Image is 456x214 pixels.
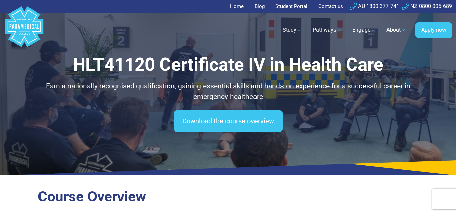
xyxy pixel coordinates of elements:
[4,13,45,47] a: Australian Paramedical College
[350,3,399,9] a: AU 1300 377 741
[348,21,380,40] a: Engage
[309,21,346,40] a: Pathways
[174,110,283,132] a: Download the course overview
[38,188,419,206] h2: Course Overview
[415,22,452,38] a: Apply now
[38,81,419,102] p: Earn a nationally recognised qualification, gaining essential skills and hands-on experience for ...
[278,21,306,40] a: Study
[38,54,419,75] h1: HLT41120 Certificate IV in Health Care
[402,3,452,9] a: NZ 0800 005 689
[382,21,410,40] a: About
